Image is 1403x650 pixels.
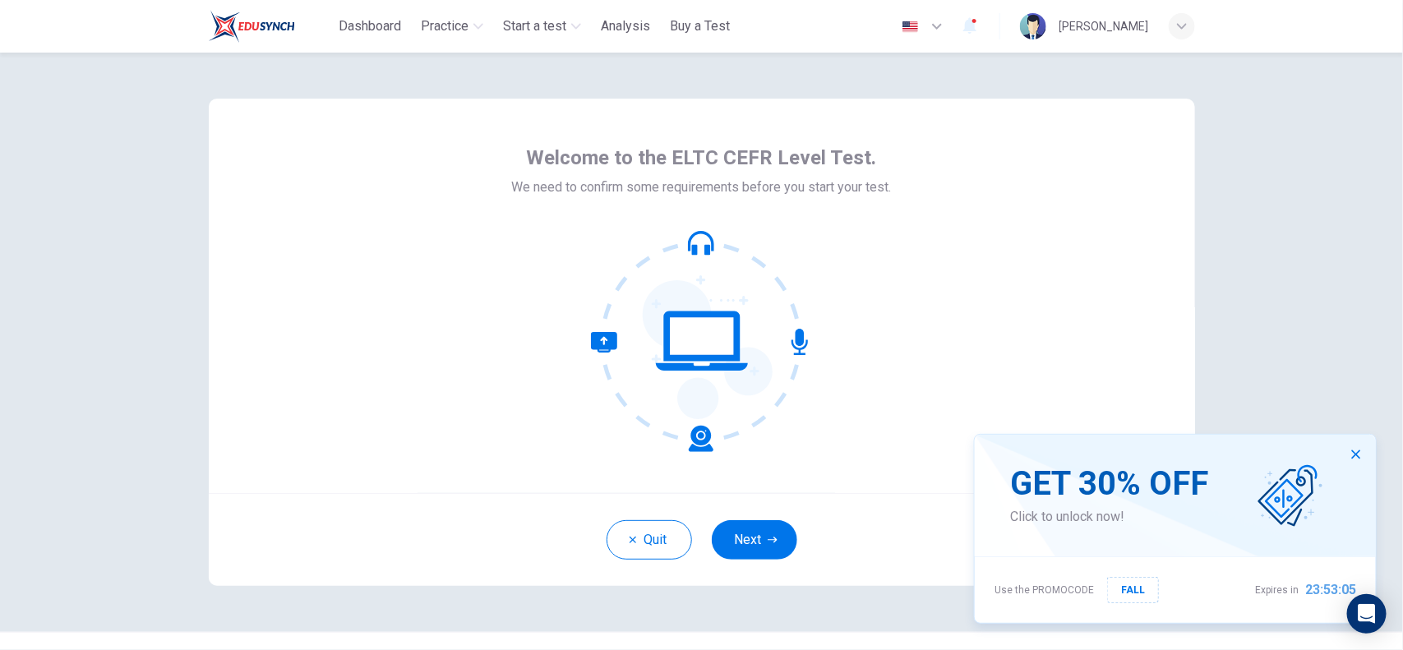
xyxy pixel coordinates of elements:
span: GET 30% OFF [1010,464,1208,504]
button: Analysis [594,12,657,41]
img: ELTC logo [209,10,295,43]
span: Welcome to the ELTC CEFR Level Test. [527,145,877,171]
span: Start a test [503,16,566,36]
div: Open Intercom Messenger [1347,594,1387,634]
button: Buy a Test [663,12,736,41]
button: Practice [414,12,490,41]
span: Buy a Test [670,16,730,36]
img: Profile picture [1020,13,1046,39]
img: en [900,21,921,33]
span: 23:53:05 [1305,580,1356,600]
button: Quit [607,520,692,560]
div: [PERSON_NAME] [1059,16,1149,36]
a: ELTC logo [209,10,333,43]
span: Expires in [1255,580,1299,600]
span: Practice [421,16,468,36]
button: Next [712,520,797,560]
span: FALL [1121,581,1145,599]
span: Use the PROMOCODE [995,580,1094,600]
button: Start a test [496,12,588,41]
span: Click to unlock now! [1010,507,1208,527]
span: Analysis [601,16,650,36]
button: Dashboard [332,12,408,41]
span: We need to confirm some requirements before you start your test. [512,177,892,197]
span: Dashboard [339,16,401,36]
